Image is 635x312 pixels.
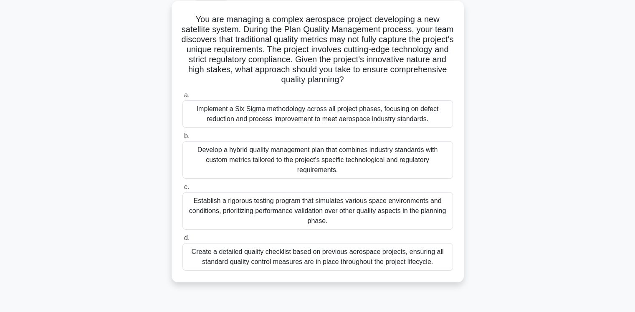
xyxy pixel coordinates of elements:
span: a. [184,91,190,99]
span: d. [184,234,190,241]
div: Create a detailed quality checklist based on previous aerospace projects, ensuring all standard q... [182,243,453,271]
div: Develop a hybrid quality management plan that combines industry standards with custom metrics tai... [182,141,453,179]
h5: You are managing a complex aerospace project developing a new satellite system. During the Plan Q... [182,14,454,85]
span: b. [184,132,190,140]
div: Establish a rigorous testing program that simulates various space environments and conditions, pr... [182,192,453,230]
div: Implement a Six Sigma methodology across all project phases, focusing on defect reduction and pro... [182,100,453,128]
span: c. [184,183,189,190]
